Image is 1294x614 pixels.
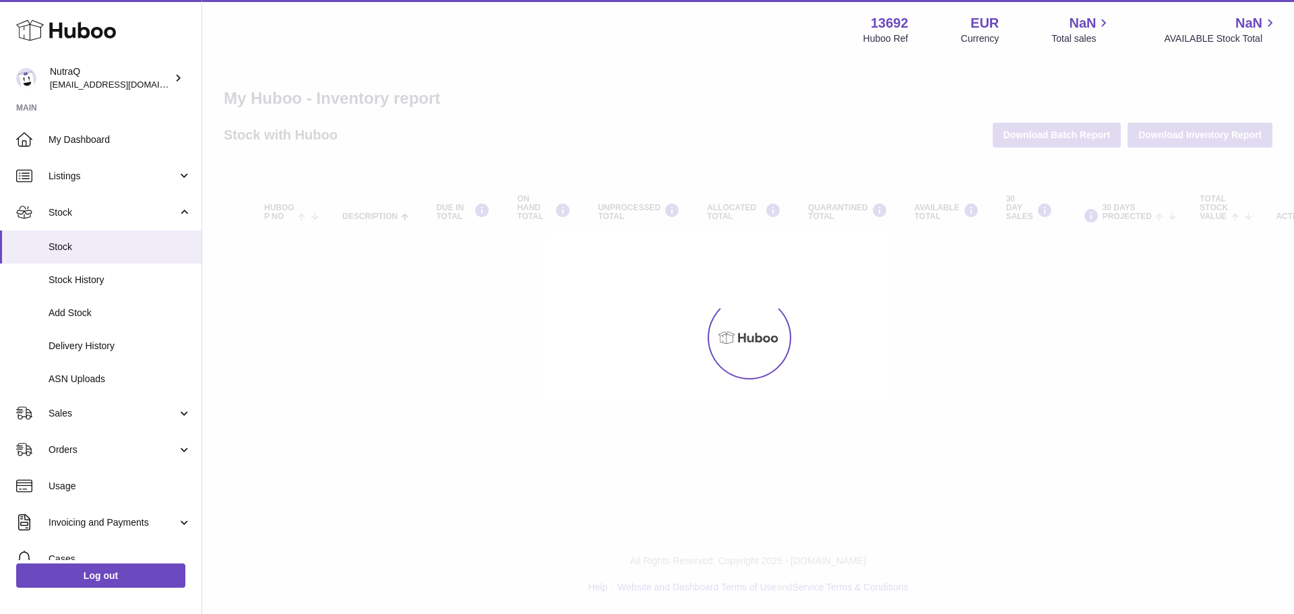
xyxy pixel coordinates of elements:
[961,32,999,45] div: Currency
[970,14,999,32] strong: EUR
[49,373,191,386] span: ASN Uploads
[49,553,191,565] span: Cases
[1051,32,1111,45] span: Total sales
[49,307,191,319] span: Add Stock
[49,133,191,146] span: My Dashboard
[49,340,191,352] span: Delivery History
[49,206,177,219] span: Stock
[1235,14,1262,32] span: NaN
[49,443,177,456] span: Orders
[49,480,191,493] span: Usage
[16,68,36,88] img: log@nutraq.com
[1051,14,1111,45] a: NaN Total sales
[49,407,177,420] span: Sales
[49,516,177,529] span: Invoicing and Payments
[16,563,185,588] a: Log out
[50,65,171,91] div: NutraQ
[49,170,177,183] span: Listings
[49,274,191,286] span: Stock History
[871,14,908,32] strong: 13692
[1164,32,1278,45] span: AVAILABLE Stock Total
[863,32,908,45] div: Huboo Ref
[1069,14,1096,32] span: NaN
[49,241,191,253] span: Stock
[1164,14,1278,45] a: NaN AVAILABLE Stock Total
[50,79,198,90] span: [EMAIL_ADDRESS][DOMAIN_NAME]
